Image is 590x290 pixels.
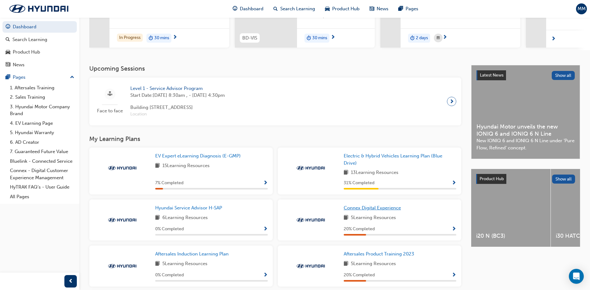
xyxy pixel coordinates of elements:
span: Show Progress [452,180,456,186]
a: 7. Guaranteed Future Value [7,147,77,157]
a: 5. Hyundai Warranty [7,128,77,138]
img: Trak [294,263,328,269]
span: next-icon [443,35,447,40]
a: Face to faceLevel 1 - Service Advisor ProgramStart Date:[DATE] 8:30am , - [DATE] 4:30pmBuilding [... [94,82,456,120]
span: pages-icon [398,5,403,13]
a: Electric & Hybrid Vehicles Learning Plan (Blue Drive) [344,152,456,166]
span: duration-icon [307,34,311,42]
span: 30 mins [154,35,169,42]
a: Aftersales Product Training 2023 [344,250,417,258]
a: Latest NewsShow allHyundai Motor unveils the new IONIQ 6 and IONIQ 6 N LineNew IONIQ 6 and IONIQ ... [471,65,580,159]
span: guage-icon [6,24,10,30]
button: Pages [2,72,77,83]
span: duration-icon [410,34,415,42]
button: Show Progress [263,271,268,279]
a: 6. AD Creator [7,138,77,147]
a: Latest NewsShow all [476,70,575,80]
span: book-icon [155,260,160,268]
span: Start Date: [DATE] 8:30am , - [DATE] 4:30pm [130,92,225,99]
span: book-icon [344,214,348,222]
span: car-icon [6,49,10,55]
a: news-iconNews [365,2,393,15]
span: next-icon [173,35,177,40]
span: Show Progress [452,227,456,232]
a: search-iconSearch Learning [268,2,320,15]
span: calendar-icon [437,34,440,42]
a: Connex Digital Experience [344,204,403,212]
span: 0 % Completed [155,272,184,279]
span: 2 days [416,35,428,42]
span: Show Progress [263,180,268,186]
a: 4. EV Learning Page [7,119,77,128]
a: Connex - Digital Customer Experience Management [7,166,77,182]
a: EV Expert eLearning Diagnosis (E-GMP) [155,152,243,160]
span: 20 % Completed [344,226,375,233]
a: Bluelink - Connected Service [7,157,77,166]
span: 30 mins [312,35,327,42]
span: News [377,5,388,12]
span: prev-icon [68,278,73,285]
span: car-icon [325,5,330,13]
span: 13 Learning Resources [351,169,398,177]
span: 0 % Completed [155,226,184,233]
span: MM [578,5,586,12]
button: Show Progress [263,225,268,233]
img: Trak [105,165,139,171]
button: Show Progress [263,179,268,187]
button: Show Progress [452,179,456,187]
div: In Progress [117,34,143,42]
span: EV Expert eLearning Diagnosis (E-GMP) [155,153,241,159]
div: Search Learning [12,36,47,43]
button: Show Progress [452,271,456,279]
img: Trak [294,165,328,171]
h3: My Learning Plans [89,135,461,143]
span: next-icon [449,97,454,106]
span: Product Hub [332,5,360,12]
span: Show Progress [452,273,456,278]
span: next-icon [551,36,556,42]
a: guage-iconDashboard [228,2,268,15]
span: book-icon [155,214,160,222]
button: MM [576,3,587,14]
button: DashboardSearch LearningProduct HubNews [2,20,77,72]
span: Aftersales Induction Learning Plan [155,251,229,257]
span: 5 Learning Resources [351,214,396,222]
button: Show all [552,71,575,80]
a: All Pages [7,192,77,202]
a: car-iconProduct Hub [320,2,365,15]
a: Product HubShow all [476,174,575,184]
span: Electric & Hybrid Vehicles Learning Plan (Blue Drive) [344,153,442,166]
span: Level 1 - Service Advisor Program [130,85,225,92]
div: News [13,61,25,68]
a: pages-iconPages [393,2,423,15]
a: Search Learning [2,34,77,45]
img: Trak [3,2,75,15]
span: Face to face [94,107,125,115]
a: 1. Aftersales Training [7,83,77,93]
span: i20 N (BC3) [476,232,546,240]
img: Trak [105,217,139,223]
span: book-icon [155,162,160,170]
span: Hyundai Motor unveils the new IONIQ 6 and IONIQ 6 N Line [476,123,575,137]
span: next-icon [331,35,335,40]
span: Aftersales Product Training 2023 [344,251,414,257]
span: 5 Learning Resources [351,260,396,268]
a: i20 N (BC3) [471,169,551,247]
img: Trak [294,217,328,223]
span: Connex Digital Experience [344,205,401,211]
span: news-icon [6,62,10,68]
span: Product Hub [480,176,504,181]
span: book-icon [344,169,348,177]
span: duration-icon [149,34,153,42]
a: HyTRAK FAQ's - User Guide [7,182,77,192]
span: Search Learning [280,5,315,12]
a: News [2,59,77,71]
img: Trak [105,263,139,269]
span: Building [STREET_ADDRESS] [130,104,225,111]
a: Aftersales Induction Learning Plan [155,250,231,258]
span: Hyundai Service Advisor H-SAP [155,205,222,211]
span: BD-VIS [242,35,257,42]
a: 2. Sales Training [7,92,77,102]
